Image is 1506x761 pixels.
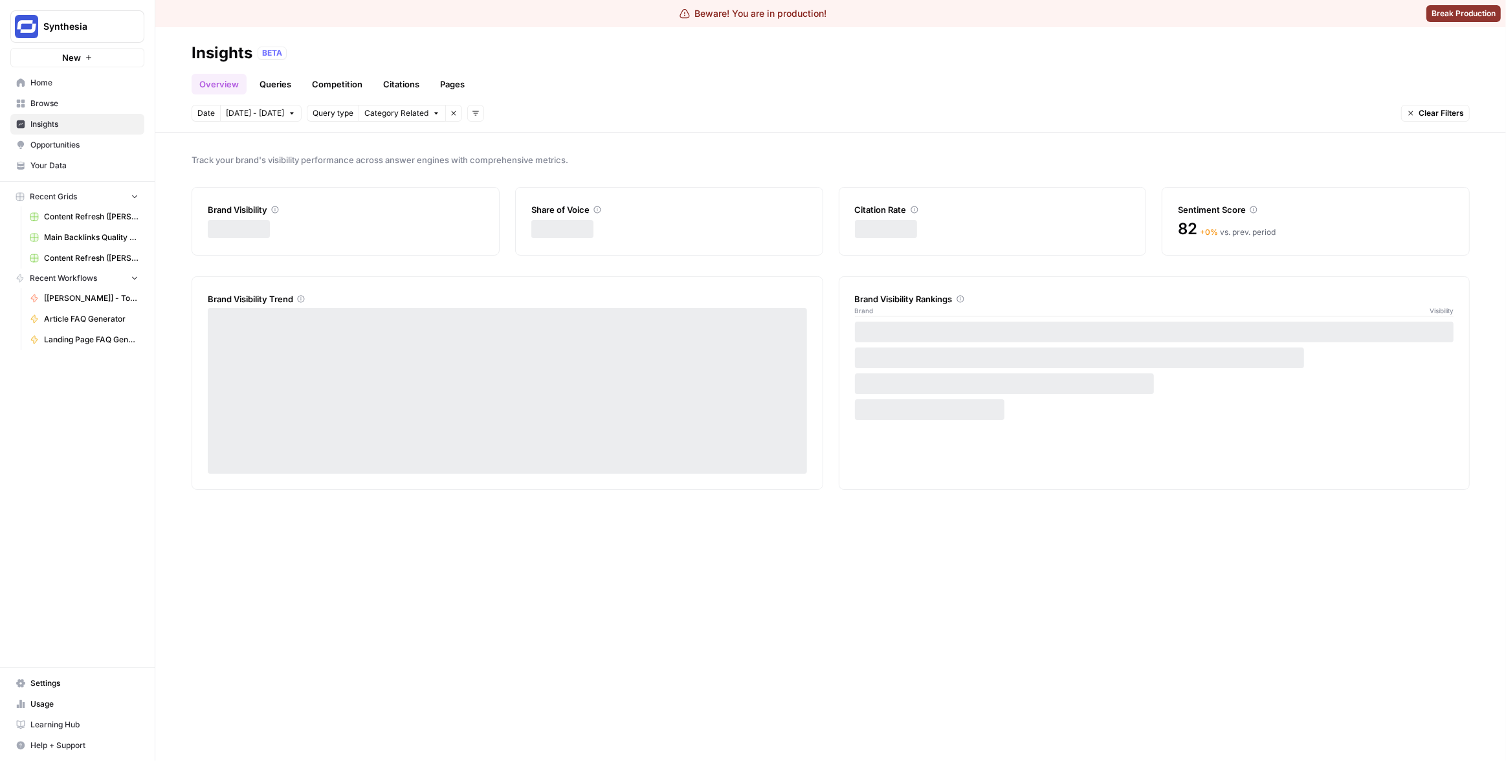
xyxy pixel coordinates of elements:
span: Content Refresh ([PERSON_NAME]'s edit) [44,211,138,223]
span: Learning Hub [30,719,138,731]
button: Recent Workflows [10,269,144,288]
div: Share of Voice [531,203,807,216]
span: Settings [30,678,138,689]
span: Home [30,77,138,89]
span: Break Production [1432,8,1496,19]
span: Content Refresh ([PERSON_NAME]) [44,252,138,264]
div: Brand Visibility Trend [208,292,807,305]
button: New [10,48,144,67]
span: Article FAQ Generator [44,313,138,325]
a: Insights [10,114,144,135]
button: Workspace: Synthesia [10,10,144,43]
button: Category Related [359,105,445,122]
span: Date [197,107,215,119]
a: Landing Page FAQ Generator [24,329,144,350]
div: BETA [258,47,287,60]
button: Clear Filters [1401,105,1470,122]
span: + 0 % [1200,227,1218,237]
span: Browse [30,98,138,109]
span: Track your brand's visibility performance across answer engines with comprehensive metrics. [192,153,1470,166]
a: Learning Hub [10,714,144,735]
a: Overview [192,74,247,94]
a: Opportunities [10,135,144,155]
a: Browse [10,93,144,114]
span: Help + Support [30,740,138,751]
button: [DATE] - [DATE] [220,105,302,122]
span: Query type [313,107,353,119]
span: Brand [855,305,874,316]
div: Brand Visibility Rankings [855,292,1454,305]
span: Main Backlinks Quality Checker - MAIN [44,232,138,243]
button: Help + Support [10,735,144,756]
span: Usage [30,698,138,710]
a: Usage [10,694,144,714]
a: Content Refresh ([PERSON_NAME]'s edit) [24,206,144,227]
span: Opportunities [30,139,138,151]
span: Landing Page FAQ Generator [44,334,138,346]
a: Pages [432,74,472,94]
a: Queries [252,74,299,94]
a: Competition [304,74,370,94]
span: [DATE] - [DATE] [226,107,284,119]
span: Recent Workflows [30,272,97,284]
a: Article FAQ Generator [24,309,144,329]
div: Beware! You are in production! [680,7,827,20]
div: Brand Visibility [208,203,483,216]
button: Break Production [1426,5,1501,22]
span: Clear Filters [1419,107,1464,119]
a: Your Data [10,155,144,176]
span: New [62,51,81,64]
span: Visibility [1430,305,1454,316]
a: Main Backlinks Quality Checker - MAIN [24,227,144,248]
a: Home [10,72,144,93]
a: Citations [375,74,427,94]
a: Content Refresh ([PERSON_NAME]) [24,248,144,269]
div: vs. prev. period [1200,226,1276,238]
div: Insights [192,43,252,63]
a: [[PERSON_NAME]] - Tools & Features Pages Refreshe - [MAIN WORKFLOW] [24,288,144,309]
button: Recent Grids [10,187,144,206]
div: Citation Rate [855,203,1131,216]
a: Settings [10,673,144,694]
div: Sentiment Score [1178,203,1454,216]
span: Recent Grids [30,191,77,203]
span: Synthesia [43,20,122,33]
img: Synthesia Logo [15,15,38,38]
span: 82 [1178,219,1197,239]
span: Insights [30,118,138,130]
span: Category Related [364,107,428,119]
span: Your Data [30,160,138,171]
span: [[PERSON_NAME]] - Tools & Features Pages Refreshe - [MAIN WORKFLOW] [44,292,138,304]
